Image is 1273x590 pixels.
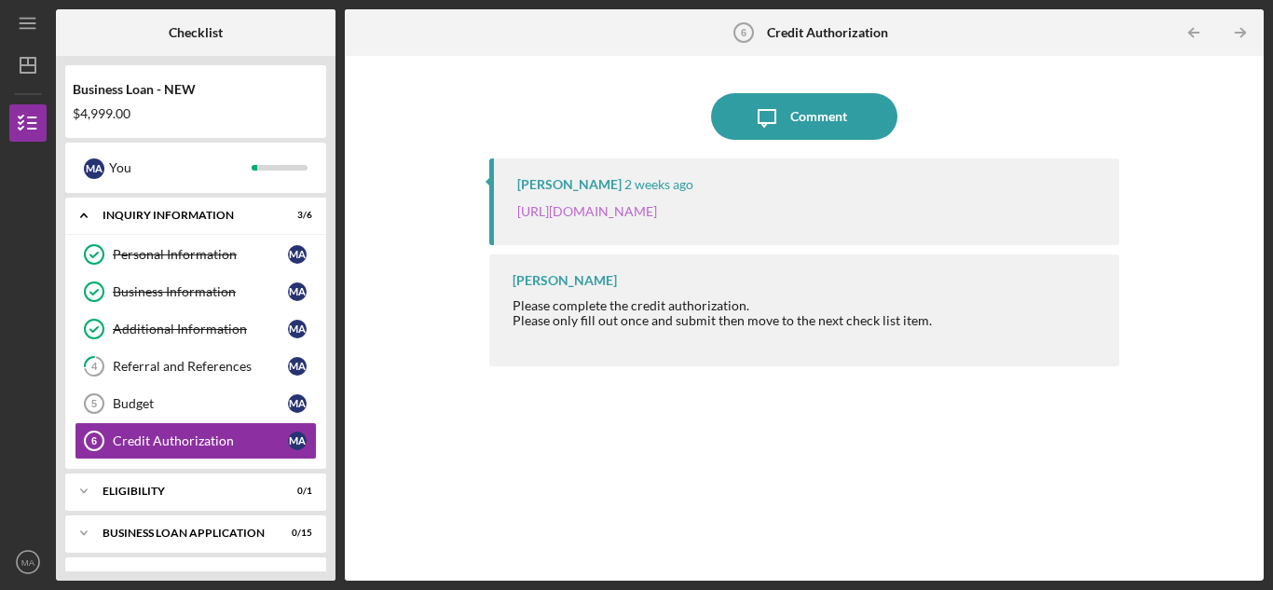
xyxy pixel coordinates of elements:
button: MA [9,543,47,581]
a: 4Referral and ReferencesMA [75,348,317,385]
div: INQUIRY INFORMATION [103,210,266,221]
div: [PERSON_NAME] [513,273,617,288]
div: M A [288,320,307,338]
div: Credit Authorization [113,433,288,448]
div: M A [84,158,104,179]
div: M A [288,282,307,301]
div: Business Information [113,284,288,299]
a: Personal InformationMA [75,236,317,273]
a: Business InformationMA [75,273,317,310]
div: 0 / 1 [279,569,312,581]
tspan: 4 [91,361,98,373]
div: 0 / 15 [279,528,312,539]
div: 0 / 1 [279,486,312,497]
div: M A [288,245,307,264]
div: Personal Information [113,247,288,262]
a: 5BudgetMA [75,385,317,422]
div: Please complete the credit authorization. [513,298,932,343]
div: Please only fill out once and submit then move to the next check list item. [513,313,932,328]
div: M A [288,357,307,376]
b: Checklist [169,25,223,40]
div: Additional Information [113,322,288,336]
tspan: 5 [91,398,97,409]
a: Additional InformationMA [75,310,317,348]
tspan: 6 [91,435,97,446]
div: Referral and References [113,359,288,374]
div: [PERSON_NAME] [517,177,622,192]
div: Budget [113,396,288,411]
div: Comment [790,93,847,140]
div: 3 / 6 [279,210,312,221]
button: Comment [711,93,897,140]
div: BUSINESS LOAN APPLICATION [103,528,266,539]
a: [URL][DOMAIN_NAME] [517,203,657,219]
text: MA [21,557,35,568]
a: 6Credit AuthorizationMA [75,422,317,460]
div: LOAN PRE-APPROVAL [103,569,266,581]
tspan: 6 [741,27,746,38]
div: Business Loan - NEW [73,82,319,97]
div: ELIGIBILITY [103,486,266,497]
time: 2025-09-12 17:25 [624,177,693,192]
b: Credit Authorization [767,25,888,40]
div: $4,999.00 [73,106,319,121]
div: You [109,152,252,184]
div: M A [288,394,307,413]
div: M A [288,432,307,450]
